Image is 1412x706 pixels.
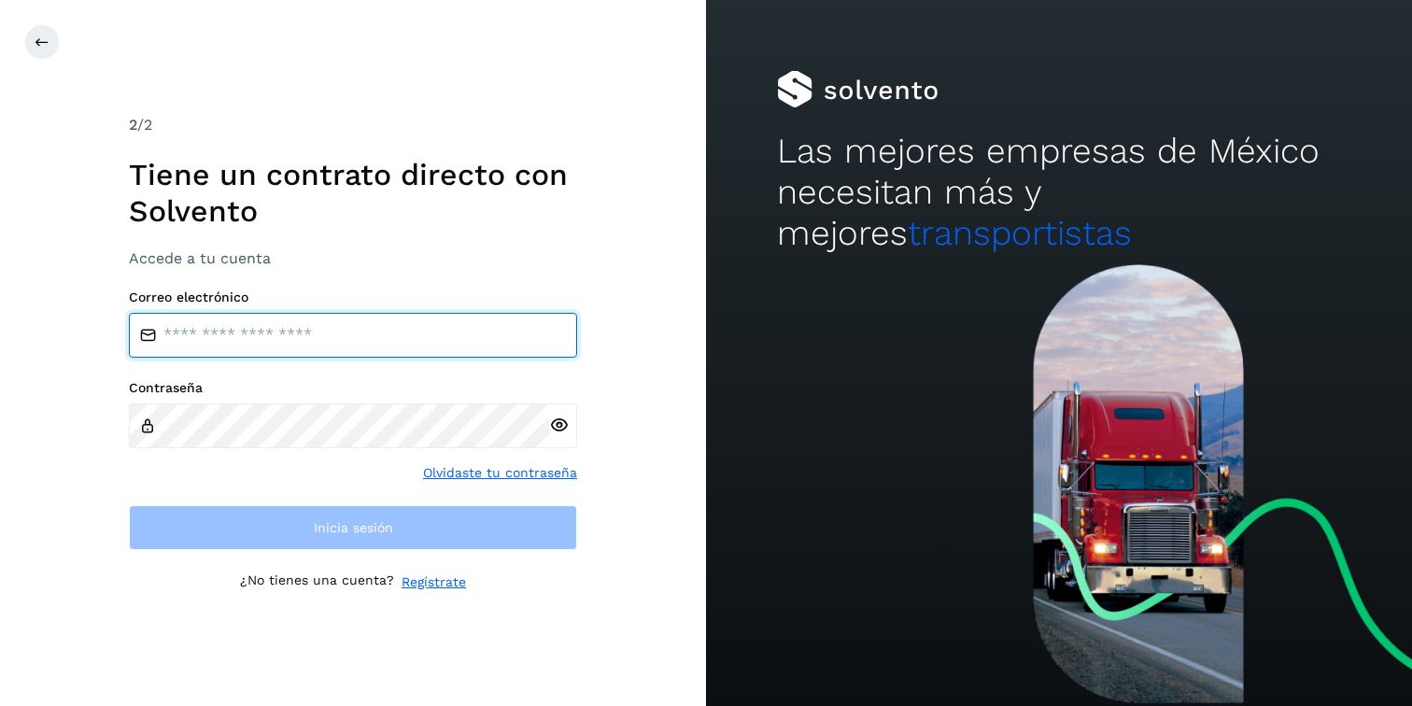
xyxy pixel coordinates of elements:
[129,289,577,305] label: Correo electrónico
[240,572,394,592] p: ¿No tienes una cuenta?
[129,116,137,134] span: 2
[129,157,577,229] h1: Tiene un contrato directo con Solvento
[423,463,577,483] a: Olvidaste tu contraseña
[129,249,577,267] h3: Accede a tu cuenta
[129,114,577,136] div: /2
[129,505,577,550] button: Inicia sesión
[777,131,1342,255] h2: Las mejores empresas de México necesitan más y mejores
[129,380,577,396] label: Contraseña
[314,521,393,534] span: Inicia sesión
[402,572,466,592] a: Regístrate
[908,213,1132,253] span: transportistas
